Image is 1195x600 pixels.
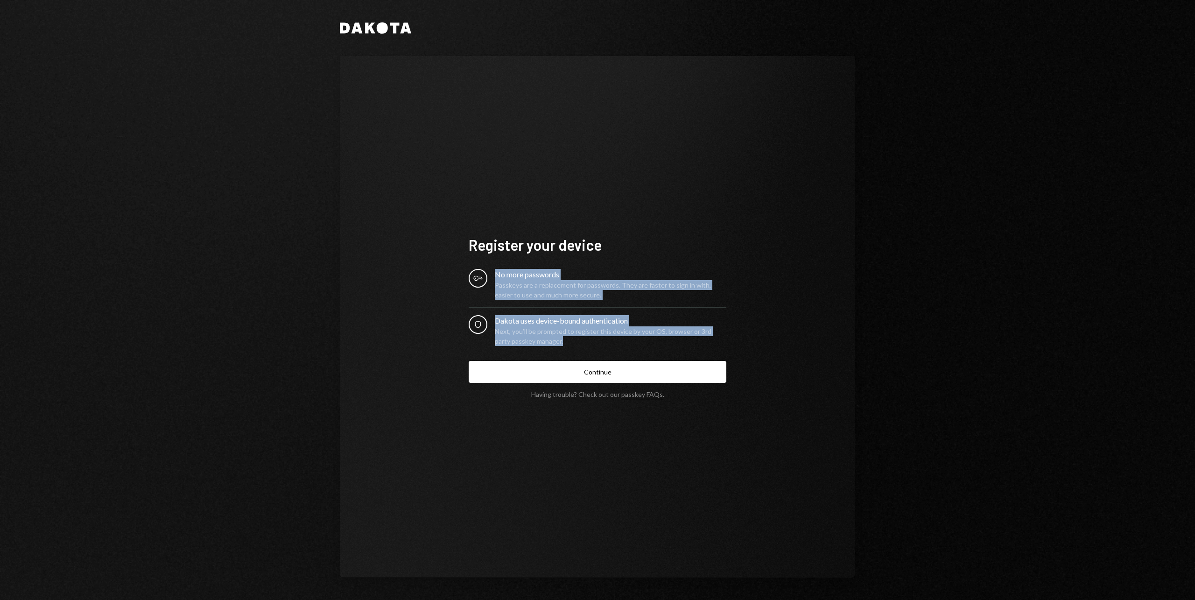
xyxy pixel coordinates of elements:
[495,326,726,346] div: Next, you’ll be prompted to register this device by your OS, browser or 3rd party passkey manager.
[469,361,726,383] button: Continue
[621,390,663,399] a: passkey FAQs
[469,235,726,254] h1: Register your device
[495,280,726,300] div: Passkeys are a replacement for passwords. They are faster to sign in with, easier to use and much...
[495,315,726,326] div: Dakota uses device-bound authentication
[495,269,726,280] div: No more passwords
[531,390,664,398] div: Having trouble? Check out our .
